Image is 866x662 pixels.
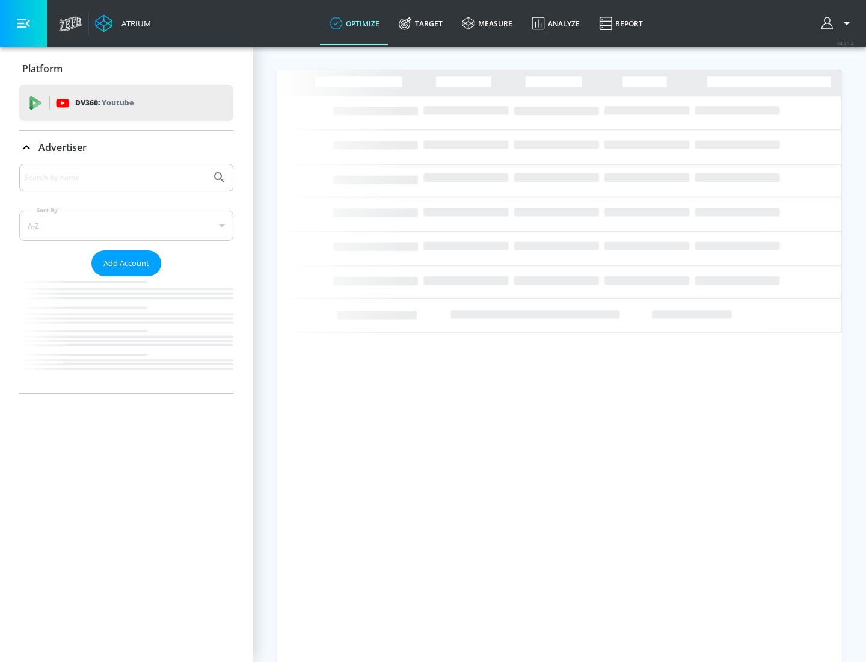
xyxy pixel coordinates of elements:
a: optimize [320,2,389,45]
span: v 4.25.4 [837,40,854,46]
a: Atrium [95,14,151,32]
div: Advertiser [19,131,233,164]
p: Advertiser [38,141,87,154]
div: Advertiser [19,164,233,393]
div: A-Z [19,211,233,241]
div: DV360: Youtube [19,85,233,121]
span: Add Account [103,256,149,270]
div: Atrium [117,18,151,29]
div: Platform [19,52,233,85]
input: Search by name [24,170,206,185]
p: Platform [22,62,63,75]
nav: list of Advertiser [19,276,233,393]
a: measure [452,2,522,45]
a: Target [389,2,452,45]
p: DV360: [75,96,134,110]
a: Analyze [522,2,589,45]
p: Youtube [102,96,134,109]
a: Report [589,2,653,45]
label: Sort By [34,206,60,214]
button: Add Account [91,250,161,276]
